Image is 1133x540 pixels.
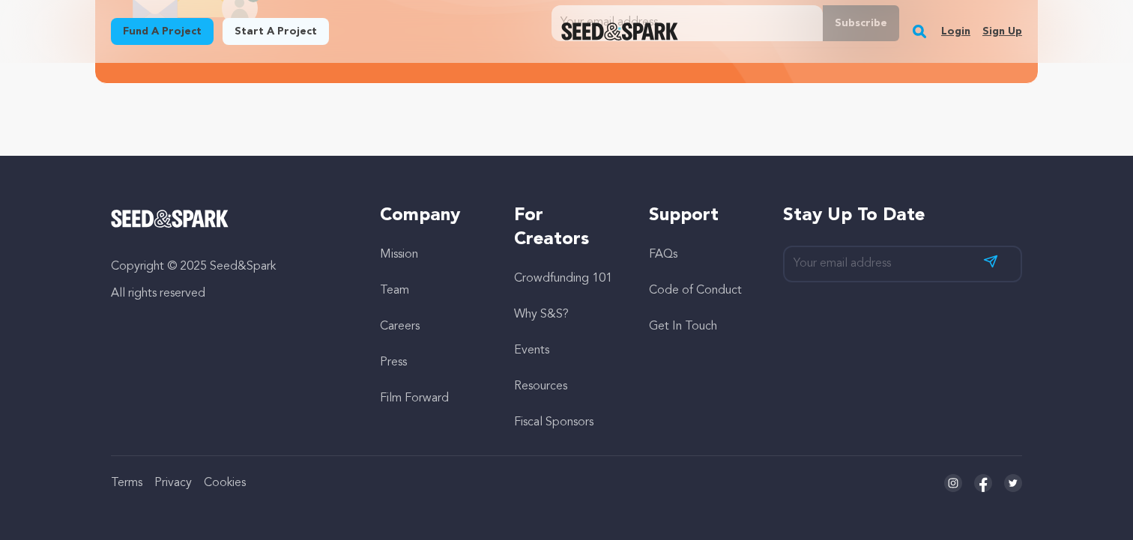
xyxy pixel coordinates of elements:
a: Get In Touch [649,321,717,333]
a: Fund a project [111,18,214,45]
a: Login [941,19,970,43]
a: Terms [111,477,142,489]
h5: Support [649,204,753,228]
a: Seed&Spark Homepage [111,210,350,228]
a: Resources [514,380,567,392]
a: Code of Conduct [649,285,742,297]
img: Seed&Spark Logo Dark Mode [561,22,679,40]
a: Start a project [223,18,329,45]
img: Seed&Spark Logo [111,210,229,228]
a: Sign up [982,19,1022,43]
a: Press [380,357,407,368]
a: Fiscal Sponsors [514,416,593,428]
p: Copyright © 2025 Seed&Spark [111,258,350,276]
a: Careers [380,321,420,333]
p: All rights reserved [111,285,350,303]
h5: Stay up to date [783,204,1022,228]
a: Mission [380,249,418,261]
a: Privacy [154,477,192,489]
a: Crowdfunding 101 [514,273,612,285]
a: Team [380,285,409,297]
a: Seed&Spark Homepage [561,22,679,40]
a: FAQs [649,249,677,261]
h5: For Creators [514,204,618,252]
a: Cookies [204,477,246,489]
a: Film Forward [380,392,449,404]
a: Why S&S? [514,309,569,321]
input: Your email address [783,246,1022,282]
h5: Company [380,204,484,228]
a: Events [514,345,549,357]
